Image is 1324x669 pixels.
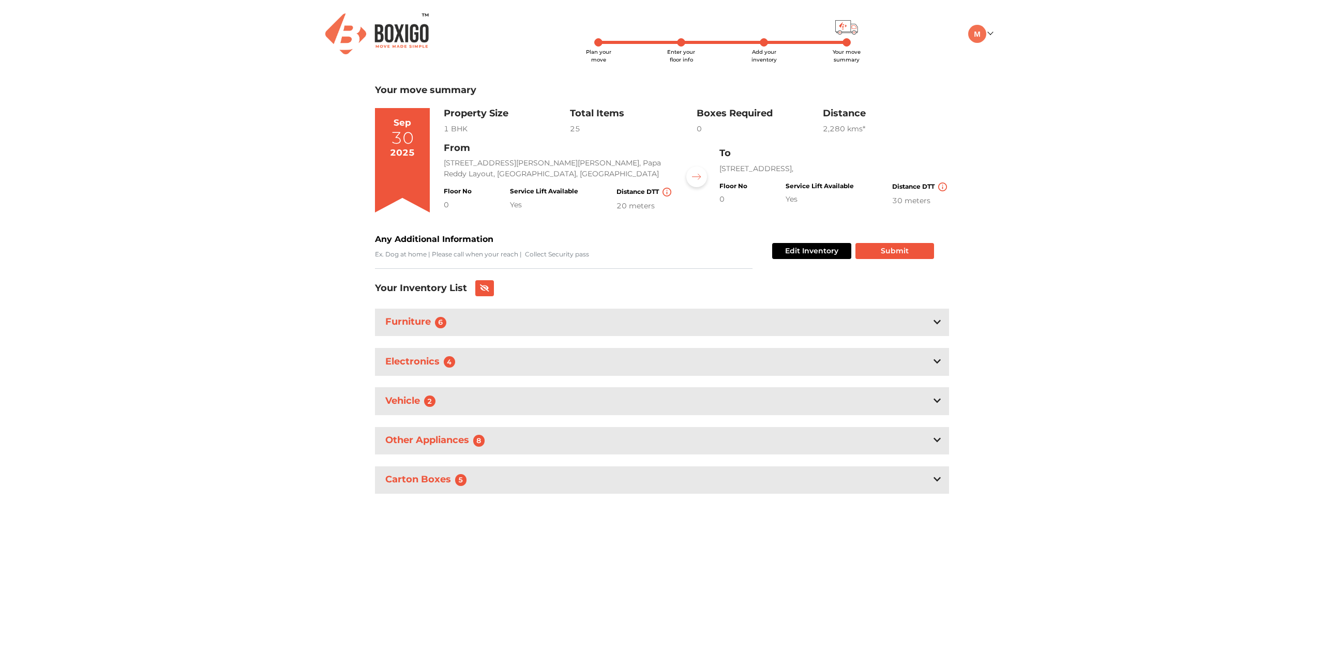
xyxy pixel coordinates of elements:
div: 0 [697,124,823,134]
div: 2,280 km s* [823,124,949,134]
div: 0 [444,200,472,210]
div: 30 [391,130,414,146]
div: 1 BHK [444,124,570,134]
h3: Carton Boxes [383,472,473,488]
b: Any Additional Information [375,234,493,244]
h3: Vehicle [383,393,442,409]
h4: Distance DTT [616,188,673,196]
span: 5 [455,474,467,485]
h3: Property Size [444,108,570,119]
button: Edit Inventory [772,243,851,259]
div: Yes [510,200,578,210]
h3: Boxes Required [697,108,823,119]
h3: Distance [823,108,949,119]
h3: To [719,148,949,159]
h3: From [444,143,673,154]
h3: Furniture [383,314,453,330]
div: Yes [786,194,854,205]
button: Submit [855,243,934,259]
span: 8 [473,435,485,446]
p: [STREET_ADDRESS], [719,163,949,174]
h4: Service Lift Available [510,188,578,195]
h3: Total Items [570,108,696,119]
h4: Distance DTT [892,183,949,191]
h3: Your Inventory List [375,283,467,294]
h3: Your move summary [375,85,949,96]
h3: Other Appliances [383,433,491,449]
h3: Electronics [383,354,461,370]
h4: Floor No [444,188,472,195]
span: 2 [424,396,435,407]
span: Your move summary [833,49,861,63]
span: Enter your floor info [667,49,695,63]
span: 4 [444,356,455,368]
div: 0 [719,194,747,205]
div: 25 [570,124,696,134]
img: Boxigo [325,13,429,54]
h4: Floor No [719,183,747,190]
div: 30 meters [892,195,949,206]
div: Sep [394,116,411,130]
div: 20 meters [616,201,673,211]
h4: Service Lift Available [786,183,854,190]
span: 6 [435,317,446,328]
div: 2025 [390,146,415,160]
p: [STREET_ADDRESS][PERSON_NAME][PERSON_NAME], Papa Reddy Layout, [GEOGRAPHIC_DATA], [GEOGRAPHIC_DATA] [444,158,673,179]
span: Plan your move [586,49,611,63]
span: Add your inventory [751,49,777,63]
